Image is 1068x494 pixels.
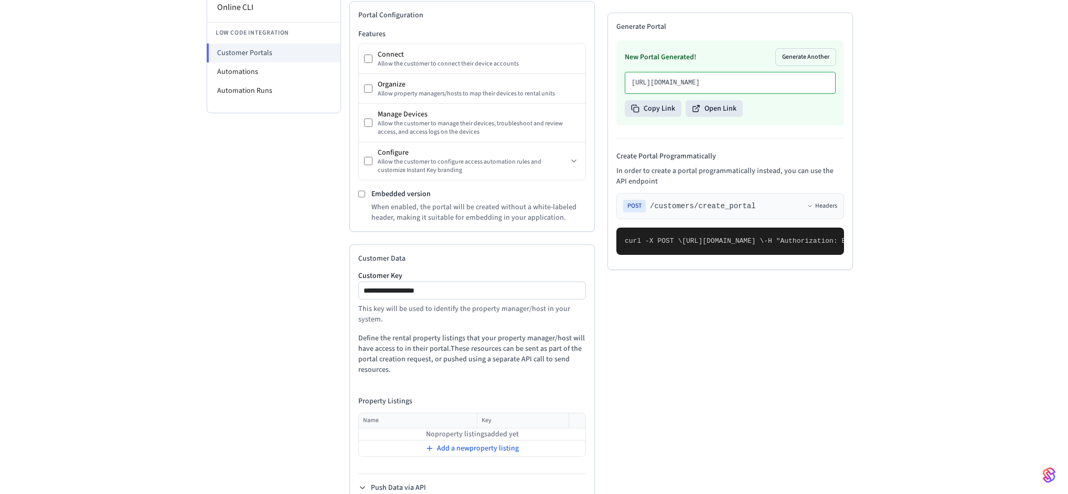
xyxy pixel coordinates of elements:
span: -H "Authorization: Bearer seam_api_key_123456" \ [764,237,960,245]
h2: Portal Configuration [358,10,586,20]
h4: Property Listings [358,396,586,406]
span: [URL][DOMAIN_NAME] \ [682,237,764,245]
label: Embedded version [371,189,431,199]
div: Manage Devices [378,109,580,120]
li: Automation Runs [207,81,340,100]
th: Key [477,413,569,428]
div: Connect [378,49,580,60]
td: No property listings added yet [359,428,585,441]
span: POST [623,200,646,212]
button: Generate Another [776,49,836,66]
p: This key will be used to identify the property manager/host in your system. [358,304,586,325]
h3: Features [358,29,586,39]
p: In order to create a portal programmatically instead, you can use the API endpoint [616,166,844,187]
span: curl -X POST \ [625,237,682,245]
div: Allow the customer to connect their device accounts [378,60,580,68]
li: Customer Portals [207,44,340,62]
h4: Create Portal Programmatically [616,151,844,162]
button: Open Link [686,100,743,117]
div: Allow the customer to manage their devices, troubleshoot and review access, and access logs on th... [378,120,580,136]
div: Allow the customer to configure access automation rules and customize Instant Key branding [378,158,568,175]
h2: Generate Portal [616,22,844,32]
p: [URL][DOMAIN_NAME] [632,79,829,87]
li: Automations [207,62,340,81]
div: Configure [378,147,568,158]
li: Low Code Integration [207,22,340,44]
h3: New Portal Generated! [625,52,696,62]
div: Organize [378,79,580,90]
span: Add a new property listing [437,443,519,454]
div: Allow property managers/hosts to map their devices to rental units [378,90,580,98]
span: /customers/create_portal [650,201,756,211]
button: Headers [807,202,837,210]
th: Name [359,413,477,428]
button: Copy Link [625,100,681,117]
h2: Customer Data [358,253,586,264]
button: Push Data via API [358,482,426,493]
p: When enabled, the portal will be created without a white-labeled header, making it suitable for e... [371,202,586,223]
p: Define the rental property listings that your property manager/host will have access to in their ... [358,333,586,375]
img: SeamLogoGradient.69752ec5.svg [1043,467,1055,484]
label: Customer Key [358,272,586,280]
